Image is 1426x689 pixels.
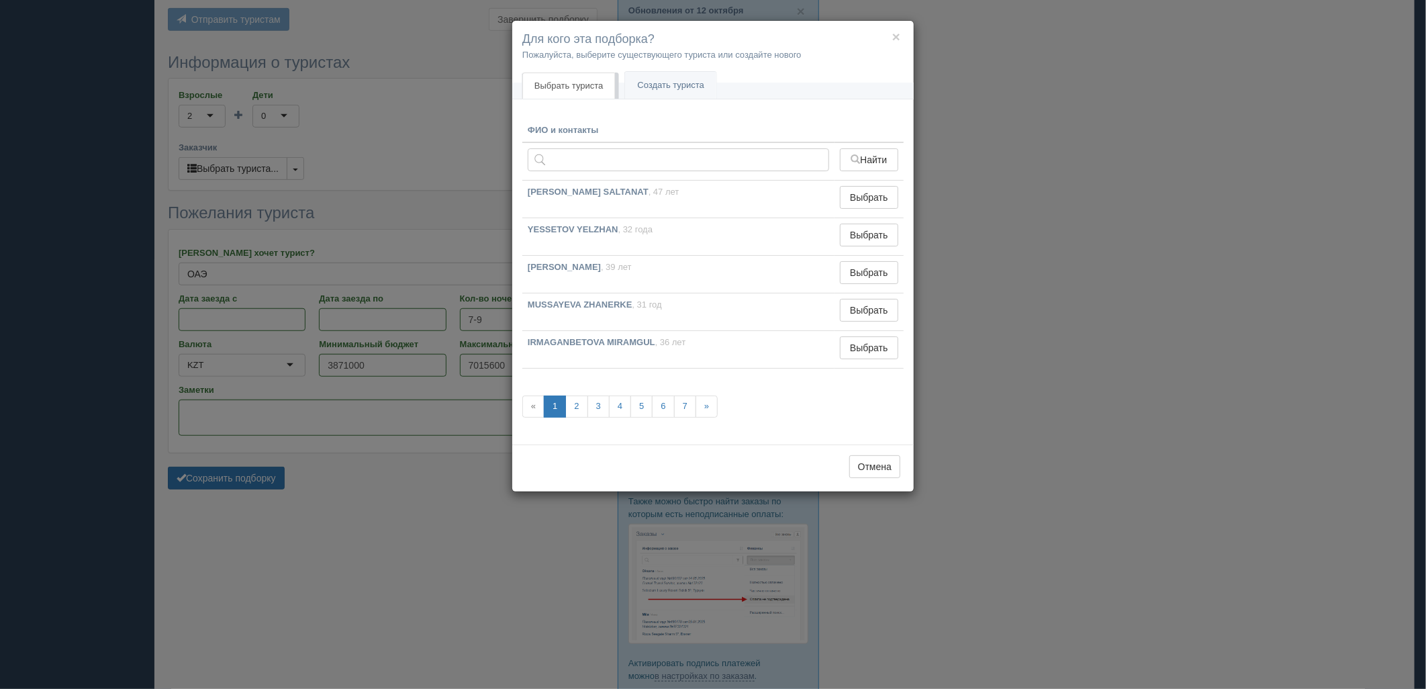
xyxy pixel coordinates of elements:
[840,299,898,322] button: Выбрать
[618,224,653,234] span: , 32 года
[544,396,566,418] a: 1
[630,396,653,418] a: 5
[840,261,898,284] button: Выбрать
[649,187,679,197] span: , 47 лет
[601,262,632,272] span: , 39 лет
[528,337,655,347] b: IRMAGANBETOVA MIRAMGUL
[609,396,631,418] a: 4
[696,396,718,418] a: »
[625,72,716,99] a: Создать туриста
[528,224,618,234] b: YESSETOV YELZHAN
[840,224,898,246] button: Выбрать
[849,455,900,478] button: Отмена
[565,396,587,418] a: 2
[587,396,610,418] a: 3
[528,187,649,197] b: [PERSON_NAME] SALTANAT
[528,300,632,310] b: MUSSAYEVA ZHANERKE
[674,396,696,418] a: 7
[655,337,686,347] span: , 36 лет
[528,148,829,171] input: Поиск по ФИО, паспорту или контактам
[522,31,904,48] h4: Для кого эта подборка?
[522,396,544,418] span: «
[892,30,900,44] button: ×
[840,336,898,359] button: Выбрать
[632,300,662,310] span: , 31 год
[528,262,601,272] b: [PERSON_NAME]
[840,186,898,209] button: Выбрать
[522,48,904,61] p: Пожалуйста, выберите существующего туриста или создайте нового
[652,396,674,418] a: 6
[522,119,835,143] th: ФИО и контакты
[840,148,898,171] button: Найти
[522,73,615,99] a: Выбрать туриста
